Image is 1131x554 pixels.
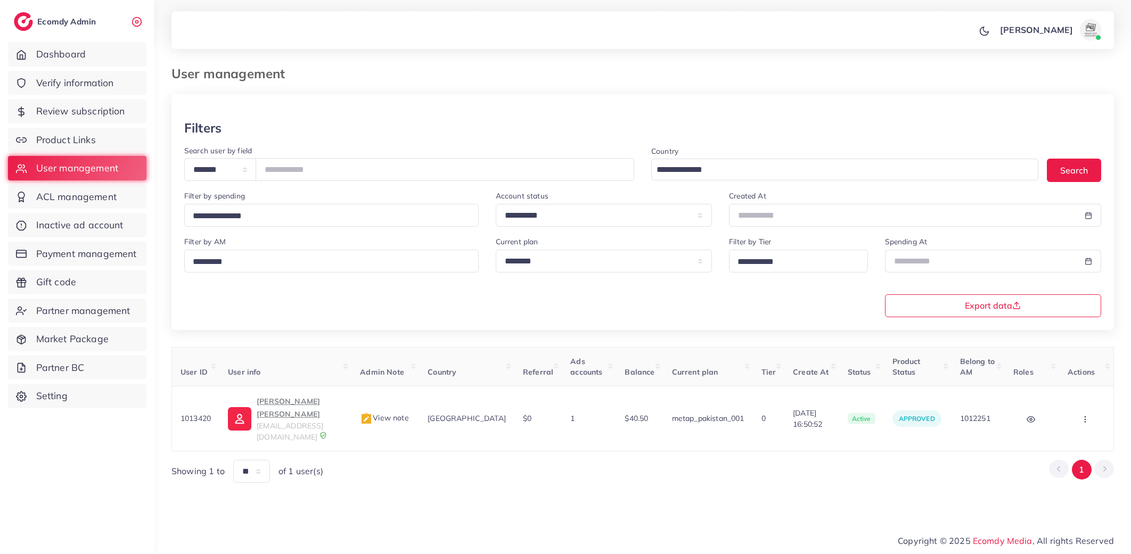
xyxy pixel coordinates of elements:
span: Copyright © 2025 [898,534,1114,547]
span: , All rights Reserved [1032,534,1114,547]
div: Search for option [651,159,1038,180]
span: Current plan [672,367,718,377]
a: logoEcomdy Admin [14,12,99,31]
label: Search user by field [184,145,252,156]
span: Gift code [36,275,76,289]
h3: Filters [184,120,222,136]
span: Dashboard [36,47,86,61]
a: Inactive ad account [8,213,146,237]
span: Review subscription [36,104,125,118]
span: Verify information [36,76,114,90]
span: 1012251 [960,414,990,423]
span: Partner BC [36,361,85,375]
button: Search [1047,159,1101,181]
span: [EMAIL_ADDRESS][DOMAIN_NAME] [257,421,323,441]
span: Create At [793,367,829,377]
img: 9CAL8B2pu8EFxCJHYAAAAldEVYdGRhdGU6Y3JlYXRlADIwMjItMTItMDlUMDQ6NTg6MzkrMDA6MDBXSlgLAAAAJXRFWHRkYXR... [319,432,327,439]
span: 1 [570,414,575,423]
input: Search for option [189,254,465,270]
a: Partner management [8,299,146,323]
ul: Pagination [1049,460,1114,479]
span: [DATE] 16:50:52 [793,408,830,429]
div: Search for option [729,250,867,272]
a: User management [8,156,146,180]
a: Dashboard [8,42,146,67]
div: Search for option [184,250,479,272]
span: Ads accounts [570,357,602,377]
span: Product Links [36,133,96,147]
button: Go to page 1 [1072,460,1092,479]
a: Review subscription [8,99,146,123]
span: $40.50 [625,414,648,423]
span: View note [360,413,408,423]
span: Belong to AM [960,357,995,377]
span: User ID [181,367,208,377]
a: Partner BC [8,355,146,380]
label: Spending At [885,236,928,247]
span: active [848,413,875,425]
a: Payment management [8,242,146,266]
span: [GEOGRAPHIC_DATA] [428,414,506,423]
a: Gift code [8,270,146,294]
span: Actions [1068,367,1095,377]
p: [PERSON_NAME] [1000,23,1073,36]
label: Current plan [496,236,538,247]
input: Search for option [189,208,465,225]
label: Created At [729,191,766,201]
h2: Ecomdy Admin [37,16,99,27]
span: 1013420 [181,414,211,423]
p: [PERSON_NAME] [PERSON_NAME] [257,395,343,420]
button: Export data [885,294,1102,317]
span: 0 [761,414,766,423]
span: Product Status [892,357,921,377]
span: User info [228,367,260,377]
span: Tier [761,367,776,377]
span: $0 [523,414,531,423]
label: Filter by spending [184,191,245,201]
span: ACL management [36,190,117,204]
img: logo [14,12,33,31]
span: User management [36,161,118,175]
span: Referral [523,367,553,377]
label: Country [651,146,678,156]
span: Inactive ad account [36,218,124,232]
span: of 1 user(s) [278,465,323,477]
a: [PERSON_NAME]avatar [994,19,1105,40]
a: [PERSON_NAME] [PERSON_NAME][EMAIL_ADDRESS][DOMAIN_NAME] [228,395,343,442]
span: Showing 1 to [171,465,225,477]
span: Roles [1013,367,1034,377]
span: Export data [965,301,1021,310]
img: ic-user-info.36bf1079.svg [228,407,251,431]
label: Account status [496,191,548,201]
a: Ecomdy Media [973,535,1032,546]
label: Filter by AM [184,236,226,247]
h3: User management [171,66,293,81]
span: Balance [625,367,654,377]
a: Verify information [8,71,146,95]
span: Setting [36,389,68,403]
a: ACL management [8,185,146,209]
input: Search for option [734,254,854,270]
span: Payment management [36,247,137,261]
a: Product Links [8,128,146,152]
span: Status [848,367,871,377]
span: Admin Note [360,367,404,377]
span: Country [428,367,456,377]
span: Market Package [36,332,109,346]
img: avatar [1080,19,1101,40]
img: admin_note.cdd0b510.svg [360,412,373,425]
span: Partner management [36,304,130,318]
div: Search for option [184,204,479,227]
a: Setting [8,384,146,408]
a: Market Package [8,327,146,351]
label: Filter by Tier [729,236,771,247]
span: metap_pakistan_001 [672,414,744,423]
input: Search for option [653,162,1025,178]
span: approved [899,415,935,423]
